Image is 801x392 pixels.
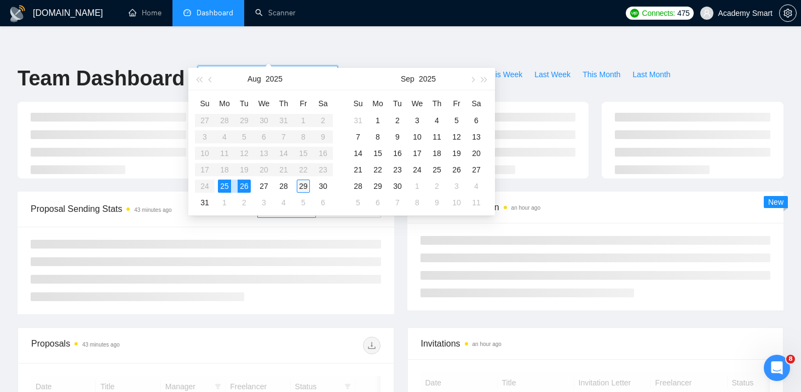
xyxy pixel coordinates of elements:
[472,341,502,347] time: an hour ago
[391,163,404,176] div: 23
[313,178,333,194] td: 2025-08-30
[234,95,254,112] th: Tu
[215,194,234,211] td: 2025-09-01
[351,163,365,176] div: 21
[470,114,483,127] div: 6
[297,196,310,209] div: 5
[183,9,191,16] span: dashboard
[391,114,404,127] div: 2
[583,68,620,80] span: This Month
[632,68,670,80] span: Last Month
[351,114,365,127] div: 31
[266,68,283,90] button: 2025
[626,66,676,83] button: Last Month
[313,95,333,112] th: Sa
[368,162,388,178] td: 2025-09-22
[430,147,443,160] div: 18
[316,180,330,193] div: 30
[534,68,571,80] span: Last Week
[313,194,333,211] td: 2025-09-06
[82,342,119,348] time: 43 minutes ago
[447,112,466,129] td: 2025-09-05
[368,178,388,194] td: 2025-09-29
[430,114,443,127] div: 4
[411,163,424,176] div: 24
[466,194,486,211] td: 2025-10-11
[427,145,447,162] td: 2025-09-18
[411,114,424,127] div: 3
[129,8,162,18] a: homeHome
[348,95,368,112] th: Su
[215,178,234,194] td: 2025-08-25
[786,355,795,364] span: 8
[368,129,388,145] td: 2025-09-08
[351,180,365,193] div: 28
[254,95,274,112] th: We
[420,200,771,214] span: Scanner Breakdown
[764,355,790,381] iframe: Intercom live chat
[470,130,483,143] div: 13
[466,162,486,178] td: 2025-09-27
[348,112,368,129] td: 2025-08-31
[257,196,270,209] div: 3
[31,202,257,216] span: Proposal Sending Stats
[197,8,233,18] span: Dashboard
[297,180,310,193] div: 29
[470,180,483,193] div: 4
[18,66,185,91] h1: Team Dashboard
[274,194,293,211] td: 2025-09-04
[238,196,251,209] div: 2
[238,180,251,193] div: 26
[528,66,577,83] button: Last Week
[371,180,384,193] div: 29
[427,178,447,194] td: 2025-10-02
[407,162,427,178] td: 2025-09-24
[277,180,290,193] div: 28
[407,95,427,112] th: We
[450,196,463,209] div: 10
[427,112,447,129] td: 2025-09-04
[779,4,797,22] button: setting
[254,194,274,211] td: 2025-09-03
[388,95,407,112] th: Tu
[466,129,486,145] td: 2025-09-13
[371,196,384,209] div: 6
[293,178,313,194] td: 2025-08-29
[470,147,483,160] div: 20
[234,178,254,194] td: 2025-08-26
[703,9,711,17] span: user
[348,162,368,178] td: 2025-09-21
[677,7,689,19] span: 475
[450,114,463,127] div: 5
[391,180,404,193] div: 30
[511,205,540,211] time: an hour ago
[419,68,436,90] button: 2025
[430,180,443,193] div: 2
[388,162,407,178] td: 2025-09-23
[371,147,384,160] div: 15
[31,337,206,354] div: Proposals
[470,196,483,209] div: 11
[195,194,215,211] td: 2025-08-31
[421,337,770,350] span: Invitations
[427,95,447,112] th: Th
[407,194,427,211] td: 2025-10-08
[411,180,424,193] div: 1
[368,145,388,162] td: 2025-09-15
[293,194,313,211] td: 2025-09-05
[348,194,368,211] td: 2025-10-05
[348,129,368,145] td: 2025-09-07
[630,9,639,18] img: upwork-logo.png
[480,66,528,83] button: This Week
[450,147,463,160] div: 19
[447,194,466,211] td: 2025-10-10
[427,194,447,211] td: 2025-10-09
[427,162,447,178] td: 2025-09-25
[388,112,407,129] td: 2025-09-02
[368,194,388,211] td: 2025-10-06
[351,130,365,143] div: 7
[316,196,330,209] div: 6
[411,147,424,160] div: 17
[277,196,290,209] div: 4
[430,196,443,209] div: 9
